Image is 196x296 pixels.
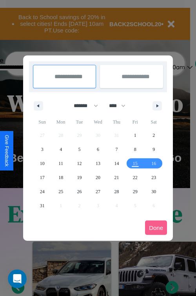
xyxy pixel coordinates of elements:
[126,170,144,185] button: 22
[89,170,107,185] button: 20
[107,170,126,185] button: 21
[96,156,100,170] span: 13
[114,170,119,185] span: 21
[51,116,70,128] span: Mon
[133,185,138,199] span: 29
[33,142,51,156] button: 3
[70,116,89,128] span: Tue
[107,185,126,199] button: 28
[77,170,82,185] span: 19
[114,156,119,170] span: 14
[151,170,156,185] span: 23
[8,269,27,288] iframe: Intercom live chat
[107,156,126,170] button: 14
[134,128,136,142] span: 1
[133,170,138,185] span: 22
[41,142,44,156] span: 3
[89,156,107,170] button: 13
[58,185,63,199] span: 25
[126,116,144,128] span: Fri
[126,142,144,156] button: 8
[70,142,89,156] button: 5
[107,142,126,156] button: 7
[70,156,89,170] button: 12
[96,170,100,185] span: 20
[145,142,163,156] button: 9
[33,116,51,128] span: Sun
[89,142,107,156] button: 6
[114,185,119,199] span: 28
[126,185,144,199] button: 29
[77,185,82,199] span: 26
[51,156,70,170] button: 11
[151,185,156,199] span: 30
[145,156,163,170] button: 16
[151,156,156,170] span: 16
[126,128,144,142] button: 1
[152,142,155,156] span: 9
[33,170,51,185] button: 17
[145,221,167,235] button: Done
[58,170,63,185] span: 18
[33,156,51,170] button: 10
[4,135,9,167] div: Give Feedback
[70,185,89,199] button: 26
[40,170,45,185] span: 17
[33,185,51,199] button: 24
[89,185,107,199] button: 27
[40,199,45,213] span: 31
[96,185,100,199] span: 27
[77,156,82,170] span: 12
[152,128,155,142] span: 2
[145,128,163,142] button: 2
[145,170,163,185] button: 23
[60,142,62,156] span: 4
[134,142,136,156] span: 8
[40,185,45,199] span: 24
[70,170,89,185] button: 19
[133,156,138,170] span: 15
[51,170,70,185] button: 18
[115,142,118,156] span: 7
[107,116,126,128] span: Thu
[58,156,63,170] span: 11
[97,142,99,156] span: 6
[33,199,51,213] button: 31
[145,185,163,199] button: 30
[51,142,70,156] button: 4
[145,116,163,128] span: Sat
[78,142,81,156] span: 5
[126,156,144,170] button: 15
[51,185,70,199] button: 25
[40,156,45,170] span: 10
[89,116,107,128] span: Wed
